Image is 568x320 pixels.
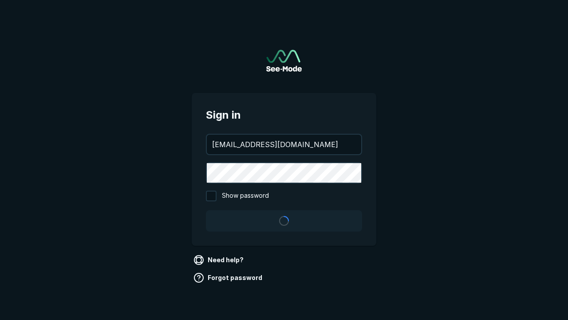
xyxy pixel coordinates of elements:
input: your@email.com [207,135,361,154]
span: Show password [222,191,269,201]
a: Need help? [192,253,247,267]
span: Sign in [206,107,362,123]
a: Go to sign in [266,50,302,72]
a: Forgot password [192,271,266,285]
img: See-Mode Logo [266,50,302,72]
